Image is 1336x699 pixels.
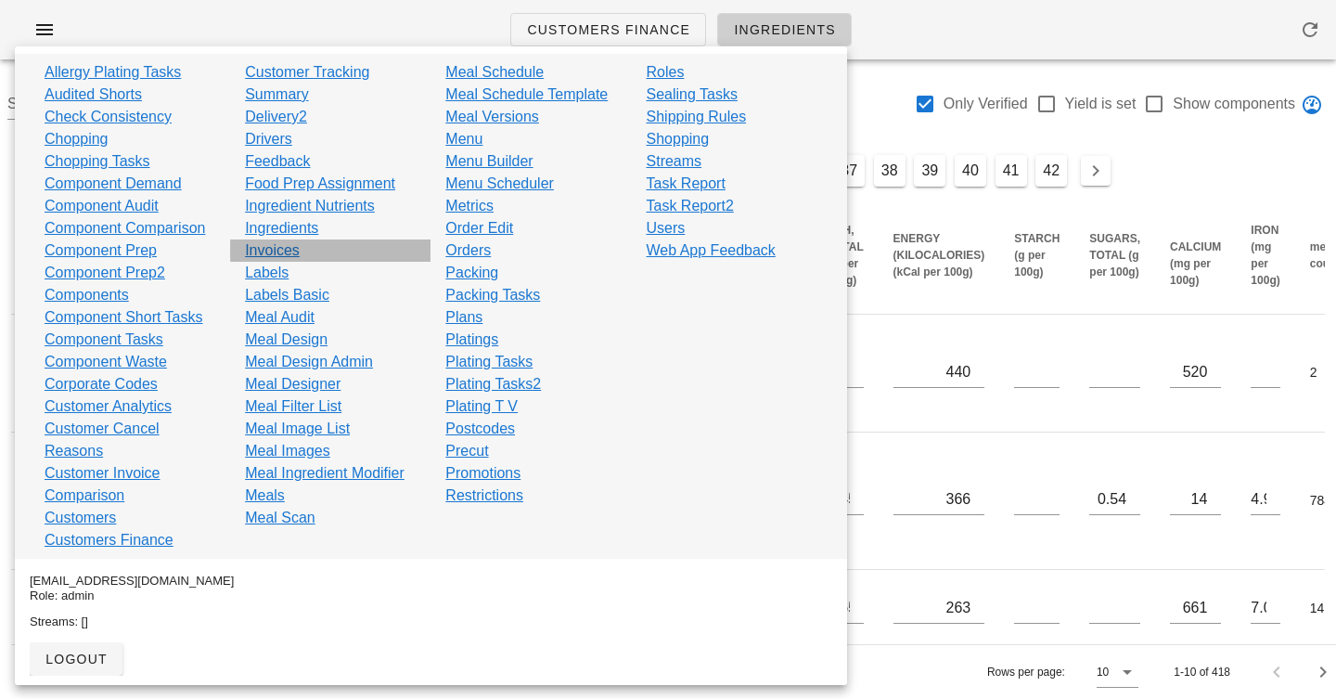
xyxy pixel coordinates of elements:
label: Yield is set [1065,95,1137,113]
th: SUGARS, TOTAL (g per 100g): Not sorted. Activate to sort ascending. [1074,214,1155,315]
a: Customers Finance [45,529,173,551]
a: Drivers [245,128,292,150]
a: Plans [445,306,482,329]
th: STARCH (g per 100g): Not sorted. Activate to sort ascending. [999,214,1074,315]
a: Precut [445,440,488,462]
th: CALCIUM (mg per 100g): Not sorted. Activate to sort ascending. [1155,214,1236,315]
a: Invoices [245,239,300,262]
a: Audited Shorts [45,84,142,106]
a: Postcodes [445,418,515,440]
a: Meals [245,485,285,507]
div: Rows per page: [987,645,1138,699]
a: Meal Schedule [445,61,544,84]
a: Meal Design Admin [245,351,373,373]
div: [EMAIL_ADDRESS][DOMAIN_NAME] [30,574,832,589]
a: Customer Tracking Summary [245,61,416,106]
a: Chopping Tasks [45,150,150,173]
span: Customers Finance [526,22,690,37]
a: Shipping Rules [647,106,747,128]
a: Menu [445,128,482,150]
label: Only Verified [944,95,1028,113]
a: Platings [445,329,498,351]
button: Next page [1081,156,1111,186]
span: logout [45,652,108,667]
div: 1-10 of 418 [1174,664,1230,680]
button: logout [30,642,122,676]
a: Meal Design [245,329,328,351]
th: ENERGY (KILOCALORIES) (kCal per 100g): Not sorted. Activate to sort ascending. [879,214,1000,315]
a: Component Tasks [45,329,163,351]
a: Ingredients [717,13,852,46]
a: Component Comparison [45,217,205,239]
a: Menu Scheduler [445,173,554,195]
a: Customer Invoice Comparison [45,462,215,507]
a: Meal Versions [445,106,539,128]
a: Component Prep [45,239,157,262]
a: Component Audit [45,195,159,217]
a: Customer Analytics [45,395,172,418]
div: Role: admin [30,589,832,603]
a: Task Report2 [647,195,734,217]
button: Goto Page 37 [833,155,865,187]
a: Meal Image List [245,418,350,440]
a: Meal Audit [245,306,315,329]
a: Orders [445,239,491,262]
button: Goto Page 38 [874,155,906,187]
a: Corporate Codes [45,373,158,395]
a: Feedback [245,150,310,173]
a: Task Report [647,173,726,195]
a: Customers [45,507,116,529]
th: IRON (mg per 100g): Not sorted. Activate to sort ascending. [1236,214,1294,315]
a: Restrictions [445,485,523,507]
div: Streams: [] [30,615,832,629]
button: Goto Page 41 [996,155,1027,187]
a: Packing Tasks [445,284,540,306]
a: Customer Cancel Reasons [45,418,215,462]
a: Component Prep2 [45,262,165,284]
a: Plating Tasks [445,351,533,373]
a: Web App Feedback [647,239,776,262]
a: Metrics [445,195,494,217]
a: Component Short Tasks [45,306,202,329]
a: Ingredients [245,217,318,239]
a: Check Consistency [45,106,172,128]
span: ENERGY (KILOCALORIES) (kCal per 100g) [893,232,985,278]
div: 10Rows per page: [1097,657,1138,687]
a: Shopping [647,128,710,150]
span: SUGARS, TOTAL (g per 100g) [1089,232,1140,278]
a: Chopping [45,128,109,150]
a: Labels Basic [245,284,329,306]
a: Meal Ingredient Modifier [245,462,405,485]
a: Meal Designer [245,373,340,395]
a: Meal Scan [245,507,315,529]
a: Meal Filter List [245,395,341,418]
div: 10 [1097,664,1109,680]
a: Streams [647,150,702,173]
a: Packing [445,262,498,284]
a: Component Demand [45,173,182,195]
a: Components [45,284,129,306]
a: Menu Builder [445,150,533,173]
button: Goto Page 39 [914,155,945,187]
a: Customers Finance [510,13,706,46]
button: Goto Page 40 [955,155,986,187]
a: Ingredient Nutrients [245,195,375,217]
a: Food Prep Assignment [245,173,395,195]
a: Meal Images [245,440,330,462]
a: Delivery2 [245,106,307,128]
a: Plating Tasks2 [445,373,541,395]
label: Show components [1173,95,1295,113]
span: IRON (mg per 100g) [1251,224,1279,287]
a: Allergy Plating Tasks [45,61,181,84]
a: Roles [647,61,685,84]
a: Users [647,217,686,239]
a: Plating T V [445,395,518,418]
span: STARCH (g per 100g) [1014,232,1060,278]
a: Order Edit [445,217,513,239]
button: Goto Page 42 [1035,155,1067,187]
span: Ingredients [733,22,836,37]
a: Component Waste [45,351,167,373]
a: Sealing Tasks [647,84,738,106]
span: CALCIUM (mg per 100g) [1170,240,1221,287]
a: Promotions [445,462,520,485]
